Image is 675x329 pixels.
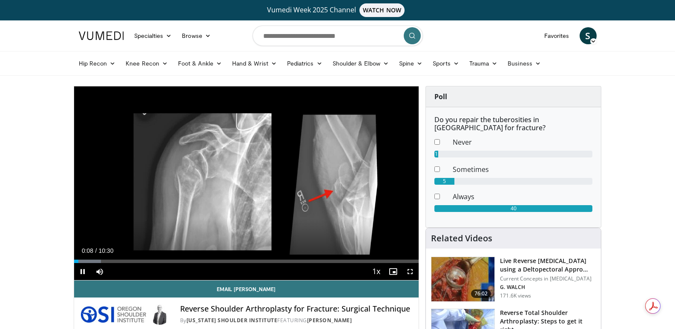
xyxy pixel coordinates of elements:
div: Progress Bar [74,260,419,263]
button: Mute [91,263,108,280]
dd: Always [446,192,599,202]
span: 76:02 [471,289,491,298]
a: [US_STATE] Shoulder Institute [187,317,278,324]
a: S [580,27,597,44]
dd: Sometimes [446,164,599,175]
span: 0:08 [82,247,93,254]
a: Business [503,55,546,72]
img: VuMedi Logo [79,31,124,40]
button: Fullscreen [402,263,419,280]
a: Specialties [129,27,177,44]
img: Oregon Shoulder Institute [81,304,146,325]
a: Knee Recon [121,55,173,72]
p: Current Concepts in [MEDICAL_DATA] [500,275,596,282]
button: Enable picture-in-picture mode [385,263,402,280]
a: Hip Recon [74,55,121,72]
a: Hand & Wrist [227,55,282,72]
span: / [95,247,97,254]
div: 5 [434,178,454,185]
a: Shoulder & Elbow [327,55,394,72]
button: Pause [74,263,91,280]
a: Vumedi Week 2025 ChannelWATCH NOW [80,3,595,17]
div: 1 [434,151,438,157]
h3: Live Reverse [MEDICAL_DATA] using a Deltopectoral Appro… [500,257,596,274]
a: Foot & Ankle [173,55,227,72]
video-js: Video Player [74,86,419,280]
div: 40 [434,205,592,212]
h4: Related Videos [431,233,492,243]
a: Browse [177,27,216,44]
dd: Never [446,137,599,147]
img: Avatar [149,304,170,325]
a: Pediatrics [282,55,327,72]
h4: Reverse Shoulder Arthroplasty for Fracture: Surgical Technique [180,304,412,314]
a: Trauma [464,55,503,72]
a: 76:02 Live Reverse [MEDICAL_DATA] using a Deltopectoral Appro… Current Concepts in [MEDICAL_DATA]... [431,257,596,302]
a: Favorites [539,27,574,44]
img: 684033_3.png.150x105_q85_crop-smart_upscale.jpg [431,257,494,301]
a: [PERSON_NAME] [307,317,352,324]
a: Email [PERSON_NAME] [74,280,419,298]
h6: Do you repair the tuberosities in [GEOGRAPHIC_DATA] for fracture? [434,116,592,132]
span: 10:30 [98,247,113,254]
p: G. WALCH [500,284,596,291]
a: Spine [394,55,428,72]
a: Sports [428,55,464,72]
button: Playback Rate [368,263,385,280]
div: By FEATURING [180,317,412,324]
input: Search topics, interventions [253,26,423,46]
span: WATCH NOW [359,3,405,17]
p: 171.6K views [500,292,531,299]
strong: Poll [434,92,447,101]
